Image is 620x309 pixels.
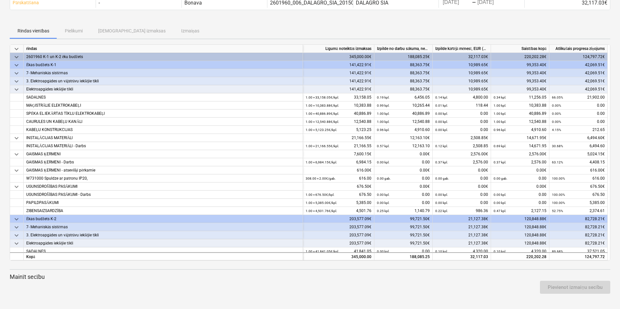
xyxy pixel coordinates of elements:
div: 6,494.60 [552,142,605,150]
small: 0.00% [552,112,561,115]
div: 5,385.00 [306,199,371,207]
small: 0.22 kpl. [435,209,448,213]
div: 4,320.00 [435,247,488,256]
div: 21,127.38€ [433,215,491,223]
div: 88,363.75€ [374,85,433,93]
div: 4,800.00 [435,93,488,101]
div: 82,728.21€ [549,223,608,231]
small: 1.00 × 40,886.89€ / kpl. [306,112,339,115]
div: Līgumā noteiktās izmaksas [303,45,374,53]
div: 99,721.50€ [374,223,433,231]
div: 0.00€ [374,166,433,174]
div: Atlikušais progresa ziņojums [549,45,608,53]
div: 141,422.91€ [303,85,374,93]
div: SADALNES [26,247,300,256]
small: 1.00 kpl. [494,104,506,107]
div: 10,989.65€ [433,69,491,77]
div: 203,577.09€ [303,239,374,247]
div: 345,000.00€ [303,53,374,61]
div: 32,117.03€ [433,53,491,61]
div: 616.00€ [549,166,608,174]
small: 1.00 kpl. [377,112,390,115]
span: keyboard_arrow_down [13,61,20,69]
small: 89.68% [552,250,563,253]
small: 1.00 kpl. [377,120,390,124]
div: 220,202.28€ [491,53,549,61]
span: keyboard_arrow_down [13,150,20,158]
span: keyboard_arrow_down [13,240,20,247]
div: 88,363.75€ [374,61,433,69]
div: 21,166.55 [306,142,371,150]
div: 0.00 [494,174,546,183]
small: 0.10 kpl. [494,250,506,253]
small: 100.00% [552,193,565,196]
div: 986.36 [435,207,488,215]
div: 676.50€ [549,183,608,191]
div: 616.00€ [303,166,374,174]
div: 120,848.88€ [491,231,549,239]
div: 3. Elektroapgādes un vājstrāvu iekšējie tīkli [26,231,300,239]
div: 141,422.91€ [303,69,374,77]
small: 0.34 kpl. [494,96,506,99]
div: 7,600.15€ [303,150,374,158]
div: 10,265.44 [377,101,430,110]
div: 212.65 [552,126,605,134]
div: Kopā [24,252,303,260]
small: 0.47 kpl. [494,209,506,213]
small: 0.57 kpl. [377,144,390,148]
div: 32,117.03 [435,253,488,261]
div: 21,127.38€ [433,223,491,231]
div: 0.00 [552,110,605,118]
small: 0.69 kpl. [494,144,506,148]
small: 100.00% [552,177,565,180]
small: 1.00 × 41,841.05€ / kpl. [306,250,339,253]
div: 2,508.85€ [433,134,491,142]
small: 0.19 kpl. [377,96,390,99]
small: 100.00% [552,201,565,205]
small: 0.12 kpl. [435,144,448,148]
small: 1.00 × 6,984.15€ / kpl. [306,160,337,164]
div: MAĢISTRĀLIE ELEKTROKABEĻI [26,101,300,110]
div: 2,127.15 [494,207,546,215]
div: 188,085.25€ [374,53,433,61]
div: 6,494.60€ [549,134,608,142]
div: 2,576.00 [435,158,488,166]
div: 5,024.15€ [549,150,608,158]
div: CAURULES UN KABEĻU KANĀLI [26,118,300,126]
div: 82,728.21€ [549,231,608,239]
div: 118.44 [435,101,488,110]
div: W731000 Spuldze ar patronu IP20, [26,174,300,183]
div: 0.00 [552,101,605,110]
small: 0.00 gab. [435,177,449,180]
div: 99,721.50€ [374,215,433,223]
span: keyboard_arrow_down [13,134,20,142]
div: Elektroapgādes iekšējie tīkli [26,239,300,247]
small: 0.00 kpl. [435,120,448,124]
div: 0.00€ [433,183,491,191]
small: 0.25 kpl. [377,209,390,213]
div: 676.50 [306,191,371,199]
div: 82,728.21€ [549,239,608,247]
div: 99,353.40€ [491,85,549,93]
small: 0.00% [552,120,561,124]
div: UGUNSDROŠĪBAS PASĀKUMI [26,183,300,191]
div: 0.00 [377,158,430,166]
div: 4,408.15 [552,158,605,166]
div: 616.00 [306,174,371,183]
div: 7- Mehaniskās sistēmas [26,223,300,231]
small: 30.68% [552,144,563,148]
div: 124,797.72€ [549,53,608,61]
div: 2,508.85 [435,142,488,150]
small: 0.01 kpl. [435,104,448,107]
div: 1,140.79 [377,207,430,215]
div: 120,848.88€ [491,239,549,247]
div: UGUNSDROŠĪBAS PASĀKUMI - Darbs [26,191,300,199]
div: Saistības kopā [491,45,549,53]
div: 12,163.10 [377,142,430,150]
small: 0.96 kpl. [377,128,390,132]
span: keyboard_arrow_down [13,86,20,93]
small: 0.00% [552,104,561,107]
div: 0.00 [435,174,488,183]
div: Izpilde kārtējā mēnesī, EUR (bez PVN) [433,45,491,53]
small: 0.00 kpl. [377,201,390,205]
